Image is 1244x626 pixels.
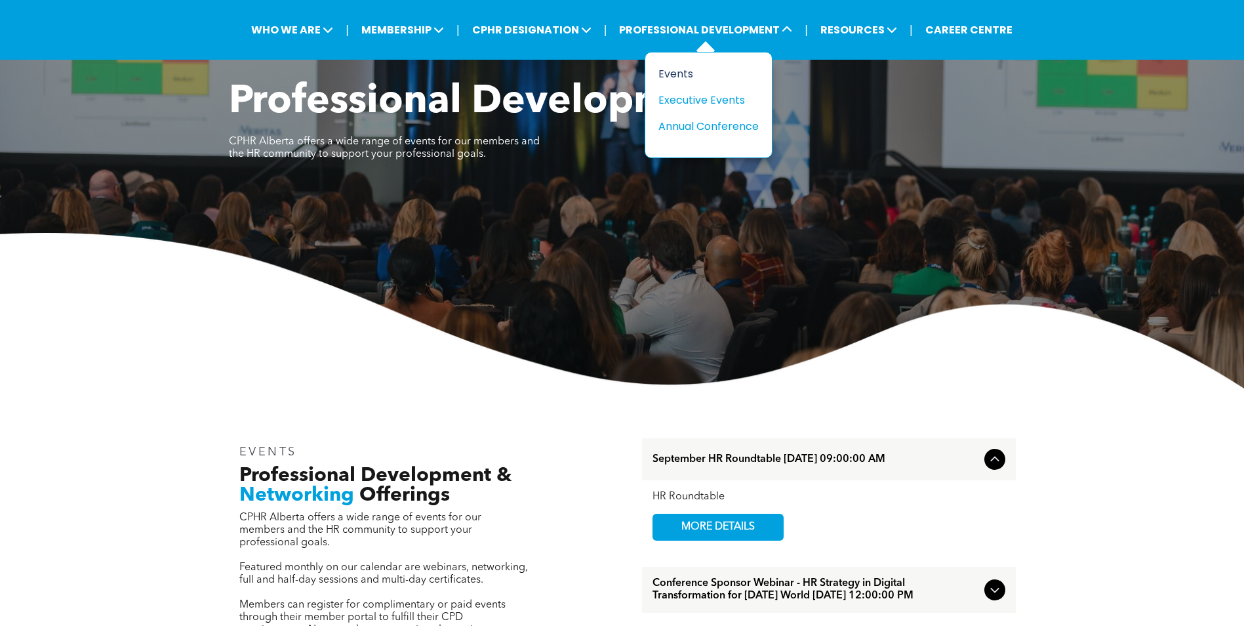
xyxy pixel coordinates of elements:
span: Conference Sponsor Webinar - HR Strategy in Digital Transformation for [DATE] World [DATE] 12:00:... [652,577,979,602]
div: Executive Events [658,92,749,108]
span: CPHR Alberta offers a wide range of events for our members and the HR community to support your p... [229,136,540,159]
span: Professional Development & [239,466,512,486]
span: Featured monthly on our calendar are webinars, networking, full and half-day sessions and multi-d... [239,562,528,585]
li: | [604,16,607,43]
a: MORE DETAILS [652,514,784,541]
span: MORE DETAILS [666,514,770,540]
div: Annual Conference [658,118,749,135]
a: Events [658,66,759,82]
span: CPHR DESIGNATION [468,18,595,42]
span: PROFESSIONAL DEVELOPMENT [615,18,796,42]
span: CPHR Alberta offers a wide range of events for our members and the HR community to support your p... [239,512,481,548]
span: Professional Development [229,83,732,122]
a: Annual Conference [658,118,759,135]
li: | [346,16,349,43]
span: WHO WE ARE [247,18,337,42]
span: EVENTS [239,446,298,458]
div: Events [658,66,749,82]
li: | [910,16,913,43]
span: MEMBERSHIP [357,18,448,42]
a: CAREER CENTRE [921,18,1016,42]
a: Executive Events [658,92,759,108]
span: Networking [239,486,354,505]
div: HR Roundtable [652,491,1005,503]
span: RESOURCES [816,18,901,42]
li: | [456,16,460,43]
span: September HR Roundtable [DATE] 09:00:00 AM [652,453,979,466]
li: | [805,16,808,43]
span: Offerings [359,486,450,505]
